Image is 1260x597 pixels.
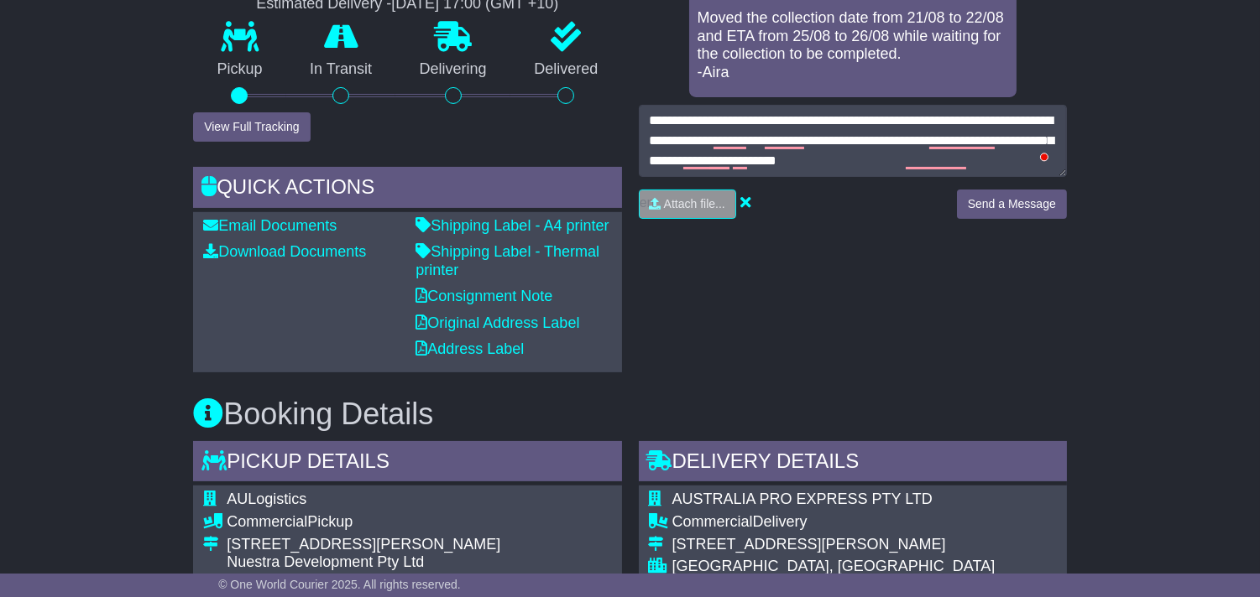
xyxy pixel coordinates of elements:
[416,217,609,234] a: Shipping Label - A4 printer
[672,513,1019,532] div: Delivery
[639,105,1067,177] textarea: To enrich screen reader interactions, please activate Accessibility in Grammarly extension settings
[510,60,622,79] p: Delivered
[672,513,753,530] span: Commercial
[193,112,310,142] button: View Full Tracking
[227,553,500,572] div: Nuestra Development Pty Ltd
[227,536,500,554] div: [STREET_ADDRESS][PERSON_NAME]
[193,167,621,212] div: Quick Actions
[193,441,621,486] div: Pickup Details
[416,340,524,357] a: Address Label
[227,513,500,532] div: Pickup
[672,536,1019,554] div: [STREET_ADDRESS][PERSON_NAME]
[416,288,552,304] a: Consignment Note
[203,217,337,234] a: Email Documents
[639,441,1067,486] div: Delivery Details
[227,513,307,530] span: Commercial
[395,60,510,79] p: Delivering
[957,189,1067,219] button: Send a Message
[218,578,461,591] span: © One World Courier 2025. All rights reserved.
[193,397,1067,431] h3: Booking Details
[203,243,366,260] a: Download Documents
[416,314,579,331] a: Original Address Label
[672,558,1019,576] div: [GEOGRAPHIC_DATA], [GEOGRAPHIC_DATA]
[672,491,933,507] span: AUSTRALIA PRO EXPRESS PTY LTD
[286,60,396,79] p: In Transit
[227,491,306,507] span: AULogistics
[193,60,286,79] p: Pickup
[416,243,599,278] a: Shipping Label - Thermal printer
